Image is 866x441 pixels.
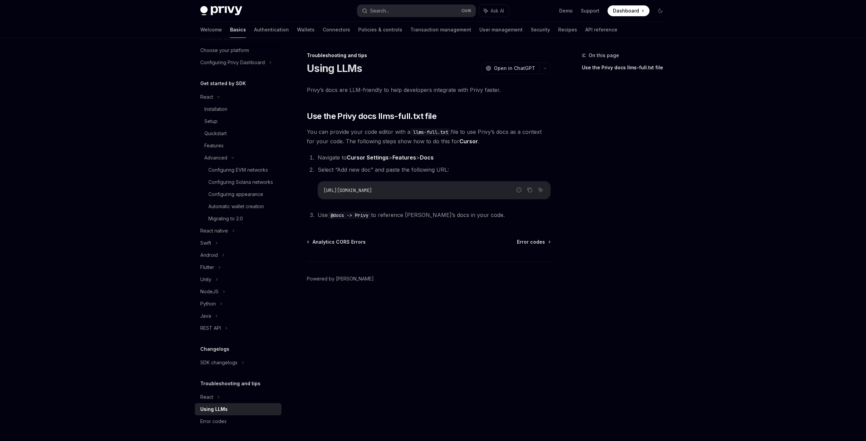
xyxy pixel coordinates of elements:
div: Features [204,142,224,150]
span: [URL][DOMAIN_NAME] [323,187,372,193]
a: Security [531,22,550,38]
div: Advanced [204,154,227,162]
button: Ask AI [536,186,545,194]
div: Android [200,251,218,259]
a: Installation [195,103,281,115]
a: Dashboard [608,5,649,16]
a: Setup [195,115,281,127]
button: Copy the contents from the code block [525,186,534,194]
a: Features [195,140,281,152]
div: Error codes [200,417,227,425]
a: Demo [559,7,573,14]
div: NodeJS [200,288,219,296]
a: Automatic wallet creation [195,200,281,213]
span: Use to reference [PERSON_NAME]’s docs in your code. [318,212,505,218]
div: React native [200,227,228,235]
span: You can provide your code editor with a file to use Privy’s docs as a context for your code. The ... [307,127,551,146]
strong: Docs [420,154,434,161]
div: Configuring appearance [208,190,263,198]
h5: Get started by SDK [200,79,246,88]
a: Basics [230,22,246,38]
div: Python [200,300,216,308]
a: Analytics CORS Errors [307,239,366,245]
h5: Troubleshooting and tips [200,379,260,388]
a: Powered by [PERSON_NAME] [307,275,374,282]
a: Wallets [297,22,315,38]
a: Error codes [195,415,281,427]
button: Report incorrect code [515,186,523,194]
div: Automatic wallet creation [208,202,264,211]
div: Troubleshooting and tips [307,52,551,59]
div: Unity [200,275,211,284]
a: Use the Privy docs llms-full.txt file [582,62,671,73]
button: Ask AI [479,5,509,17]
span: Privy’s docs are LLM-friendly to help developers integrate with Privy faster. [307,85,551,95]
span: Open in ChatGPT [494,65,535,72]
strong: Cursor Settings [347,154,389,161]
a: Welcome [200,22,222,38]
code: @docs -> Privy [328,212,371,219]
div: SDK changelogs [200,359,237,367]
a: User management [479,22,523,38]
strong: Features [392,154,416,161]
a: Transaction management [410,22,471,38]
span: Ask AI [491,7,504,14]
a: Authentication [254,22,289,38]
div: Setup [204,117,218,125]
div: Installation [204,105,227,113]
code: llms-full.txt [410,128,451,136]
a: Connectors [323,22,350,38]
div: Flutter [200,263,214,271]
div: REST API [200,324,221,332]
span: Select “Add new doc” and paste the following URL: [318,166,449,173]
span: Ctrl K [461,8,472,14]
a: API reference [585,22,617,38]
a: Quickstart [195,127,281,140]
div: Swift [200,239,211,247]
button: Search...CtrlK [357,5,476,17]
button: Toggle dark mode [655,5,666,16]
img: dark logo [200,6,242,16]
span: Analytics CORS Errors [313,239,366,245]
h5: Changelogs [200,345,229,353]
a: Configuring appearance [195,188,281,200]
span: Navigate to > > [318,154,434,161]
span: Error codes [517,239,545,245]
div: Choose your platform [200,46,249,54]
a: Configuring Solana networks [195,176,281,188]
div: Migrating to 2.0 [208,215,243,223]
span: Use the Privy docs llms-full.txt file [307,111,436,122]
div: Configuring Solana networks [208,178,273,186]
h1: Using LLMs [307,62,362,74]
a: Recipes [558,22,577,38]
a: Migrating to 2.0 [195,213,281,225]
div: Search... [370,7,389,15]
a: Support [581,7,599,14]
div: Configuring EVM networks [208,166,268,174]
div: Using LLMs [200,405,228,413]
a: Error codes [517,239,550,245]
span: Dashboard [613,7,639,14]
button: Open in ChatGPT [481,63,539,74]
div: React [200,93,213,101]
a: Policies & controls [358,22,402,38]
div: React [200,393,213,401]
div: Configuring Privy Dashboard [200,58,265,67]
a: Configuring EVM networks [195,164,281,176]
a: Cursor [459,138,478,145]
div: Quickstart [204,129,227,138]
a: Choose your platform [195,44,281,56]
span: On this page [589,51,619,59]
a: Using LLMs [195,403,281,415]
div: Java [200,312,211,320]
